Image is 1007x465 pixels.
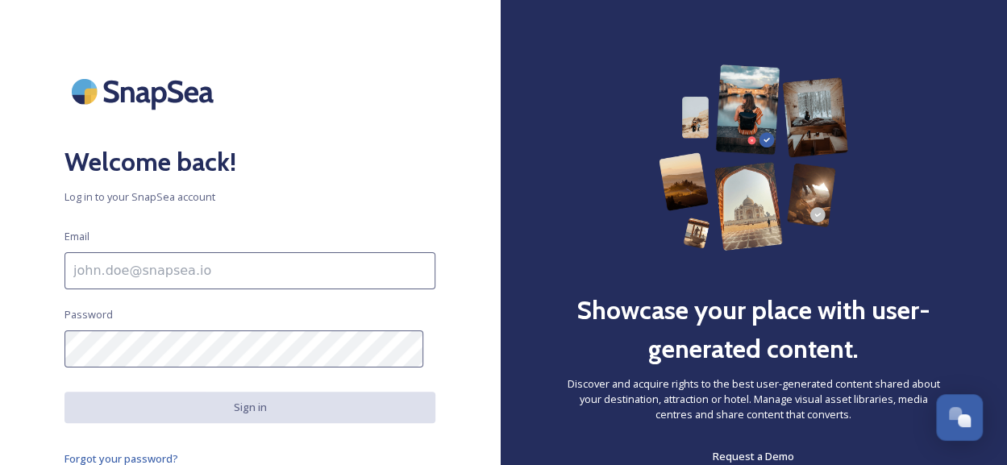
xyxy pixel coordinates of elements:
[64,143,435,181] h2: Welcome back!
[564,291,943,368] h2: Showcase your place with user-generated content.
[713,449,794,463] span: Request a Demo
[936,394,983,441] button: Open Chat
[659,64,849,251] img: 63b42ca75bacad526042e722_Group%20154-p-800.png
[64,189,435,205] span: Log in to your SnapSea account
[564,376,943,423] span: Discover and acquire rights to the best user-generated content shared about your destination, att...
[64,252,435,289] input: john.doe@snapsea.io
[64,392,435,423] button: Sign in
[64,229,89,244] span: Email
[64,307,113,322] span: Password
[64,64,226,118] img: SnapSea Logo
